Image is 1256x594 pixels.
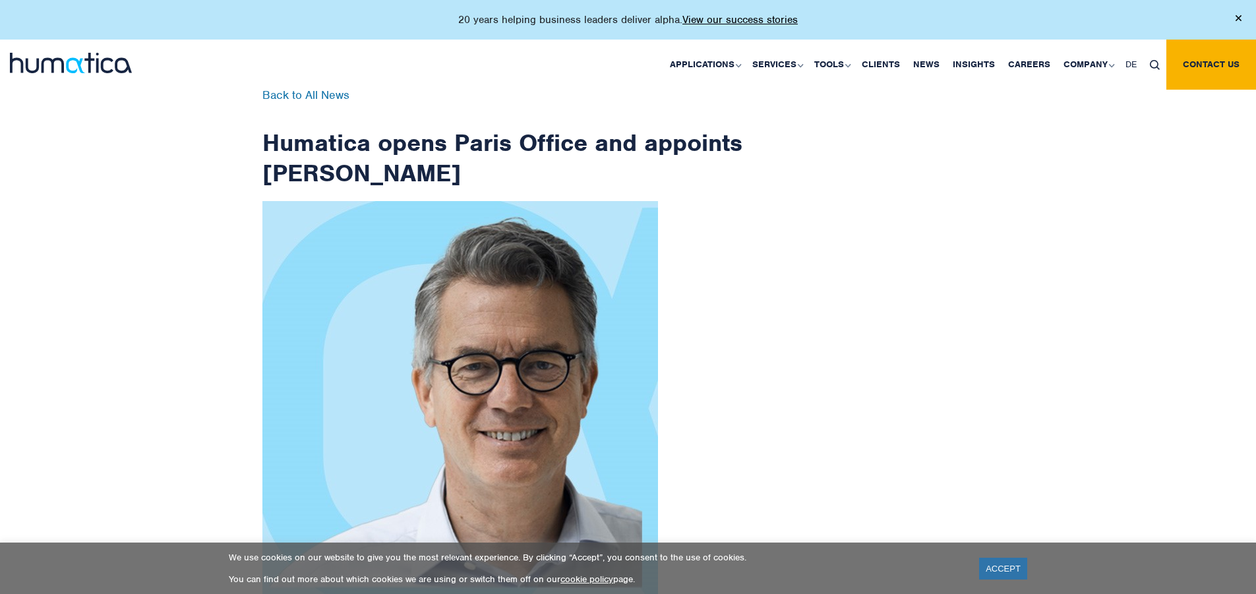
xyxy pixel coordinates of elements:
p: 20 years helping business leaders deliver alpha. [458,13,798,26]
a: cookie policy [560,574,613,585]
a: News [907,40,946,90]
span: DE [1125,59,1137,70]
img: logo [10,53,132,73]
a: Clients [855,40,907,90]
a: Company [1057,40,1119,90]
img: search_icon [1150,60,1160,70]
a: Applications [663,40,746,90]
a: View our success stories [682,13,798,26]
h1: Humatica opens Paris Office and appoints [PERSON_NAME] [262,90,744,188]
a: Tools [808,40,855,90]
a: Contact us [1166,40,1256,90]
p: We use cookies on our website to give you the most relevant experience. By clicking “Accept”, you... [229,552,963,563]
a: DE [1119,40,1143,90]
a: Back to All News [262,88,349,102]
p: You can find out more about which cookies we are using or switch them off on our page. [229,574,963,585]
a: Insights [946,40,1002,90]
a: ACCEPT [979,558,1027,579]
a: Services [746,40,808,90]
a: Careers [1002,40,1057,90]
